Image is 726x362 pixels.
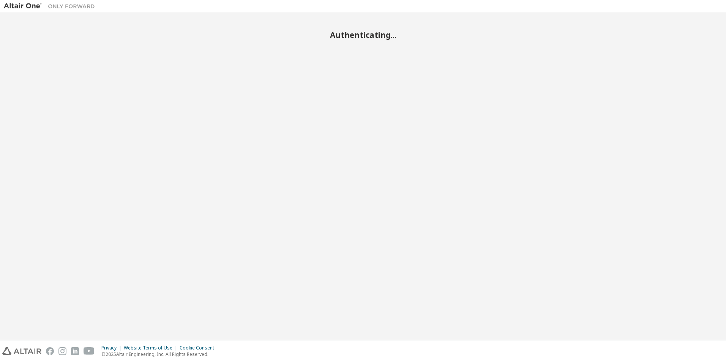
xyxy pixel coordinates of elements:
[4,30,722,40] h2: Authenticating...
[180,345,219,351] div: Cookie Consent
[84,347,95,355] img: youtube.svg
[124,345,180,351] div: Website Terms of Use
[4,2,99,10] img: Altair One
[46,347,54,355] img: facebook.svg
[71,347,79,355] img: linkedin.svg
[101,345,124,351] div: Privacy
[58,347,66,355] img: instagram.svg
[2,347,41,355] img: altair_logo.svg
[101,351,219,357] p: © 2025 Altair Engineering, Inc. All Rights Reserved.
